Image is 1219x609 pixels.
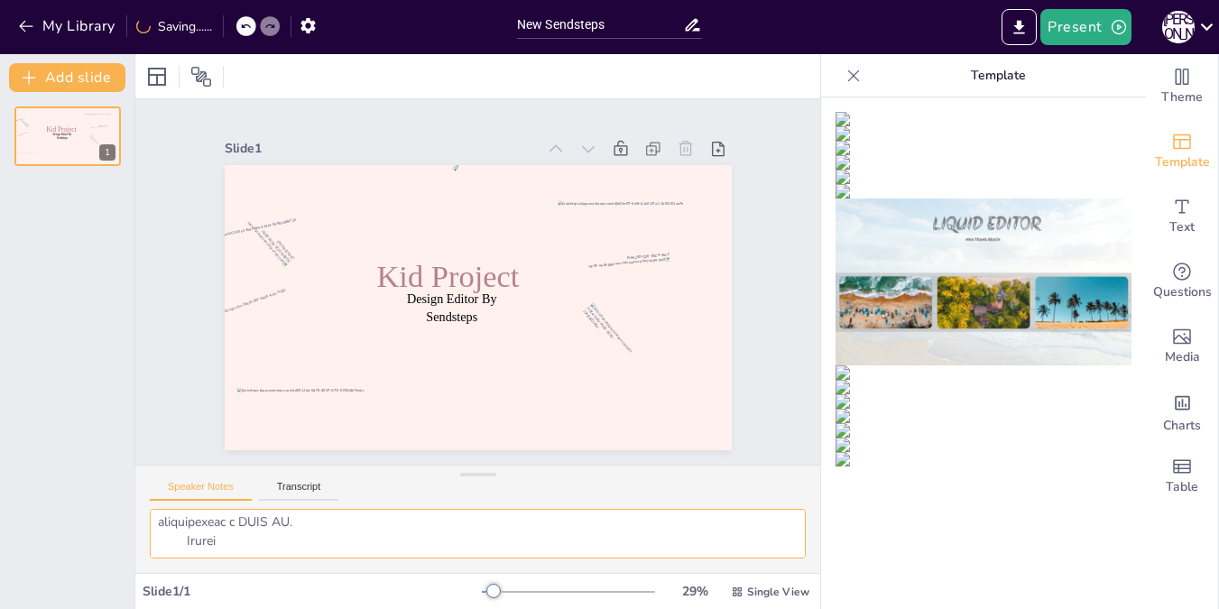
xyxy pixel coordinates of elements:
img: thumb-7.png [836,198,1131,365]
div: Add ready made slides [1146,119,1218,184]
span: Kid Project [46,126,76,134]
img: 4f329ec1-cc53-497b-82ce-cf4e95632cd4 [836,365,1131,380]
img: 2546f02d-ff1d-4660-9e30-7e0d78c2db33 [836,380,1131,394]
div: П [PERSON_NAME] [1162,11,1195,43]
span: Table [1166,477,1198,497]
img: ea404729-f551-495d-8220-954be8d78caf [836,438,1131,452]
button: Speaker Notes [150,481,252,501]
img: a85a3240-d253-47cc-8920-26e91371016b [836,112,1131,126]
div: 29 % [673,583,716,600]
div: Slide 1 [225,140,537,157]
div: Add charts and graphs [1146,379,1218,444]
input: Insert title [517,12,683,38]
span: Text [1169,217,1195,237]
p: Template [868,54,1128,97]
img: c4faf492-0adc-4e2d-9148-2cb0cdb5e4f2 [836,409,1131,423]
img: ecb81251-8292-4ad2-89a5-d5b71740e561 [836,141,1131,155]
span: Charts [1163,416,1201,436]
button: Add slide [9,63,125,92]
span: Design Editor By Sendsteps [407,291,496,323]
button: Present [1040,9,1131,45]
img: a20be75c-7c94-4731-9879-180de828ac78 [836,126,1131,141]
div: Add images, graphics, shapes or video [1146,314,1218,379]
span: Design Editor By Sendsteps [52,133,71,140]
span: Media [1165,347,1200,367]
span: Single View [747,585,809,599]
div: Change the overall theme [1146,54,1218,119]
span: Questions [1153,282,1212,302]
div: Add text boxes [1146,184,1218,249]
div: 1 [14,106,121,166]
button: Transcript [259,481,339,501]
button: My Library [14,12,123,41]
textarea: Lore: ipsumdolors ametconse a elitseddoeius temporin utlab 9-3 etd, magnaaliquaenima minimven qui... [150,509,806,558]
div: Saving...... [136,18,212,35]
div: Layout [143,62,171,91]
span: Position [190,66,212,88]
div: Add a table [1146,444,1218,509]
div: Get real-time input from your audience [1146,249,1218,314]
img: e460fa5c-ecc9-4e30-9879-97fb81b33c3e [836,452,1131,466]
div: Slide 1 / 1 [143,583,482,600]
img: 23ae45f9-99da-4754-95c6-5c2d442815c6 [836,394,1131,409]
img: 4e633240-aecd-4923-b502-ce2086029c6c [836,155,1131,170]
span: Template [1155,152,1210,172]
span: Theme [1161,88,1203,107]
img: 47f8046b-cc4c-4d75-a0fd-7c507f571617 [836,184,1131,198]
span: Kid Project [376,259,519,294]
div: 1 [99,144,115,161]
button: Export to PowerPoint [1002,9,1037,45]
button: П [PERSON_NAME] [1162,9,1195,45]
img: 14f25787-99ac-4deb-8b49-a27a632536a2 [836,423,1131,438]
img: 944dcd63-f251-4462-9bfb-7b69710b6c4b [836,170,1131,184]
